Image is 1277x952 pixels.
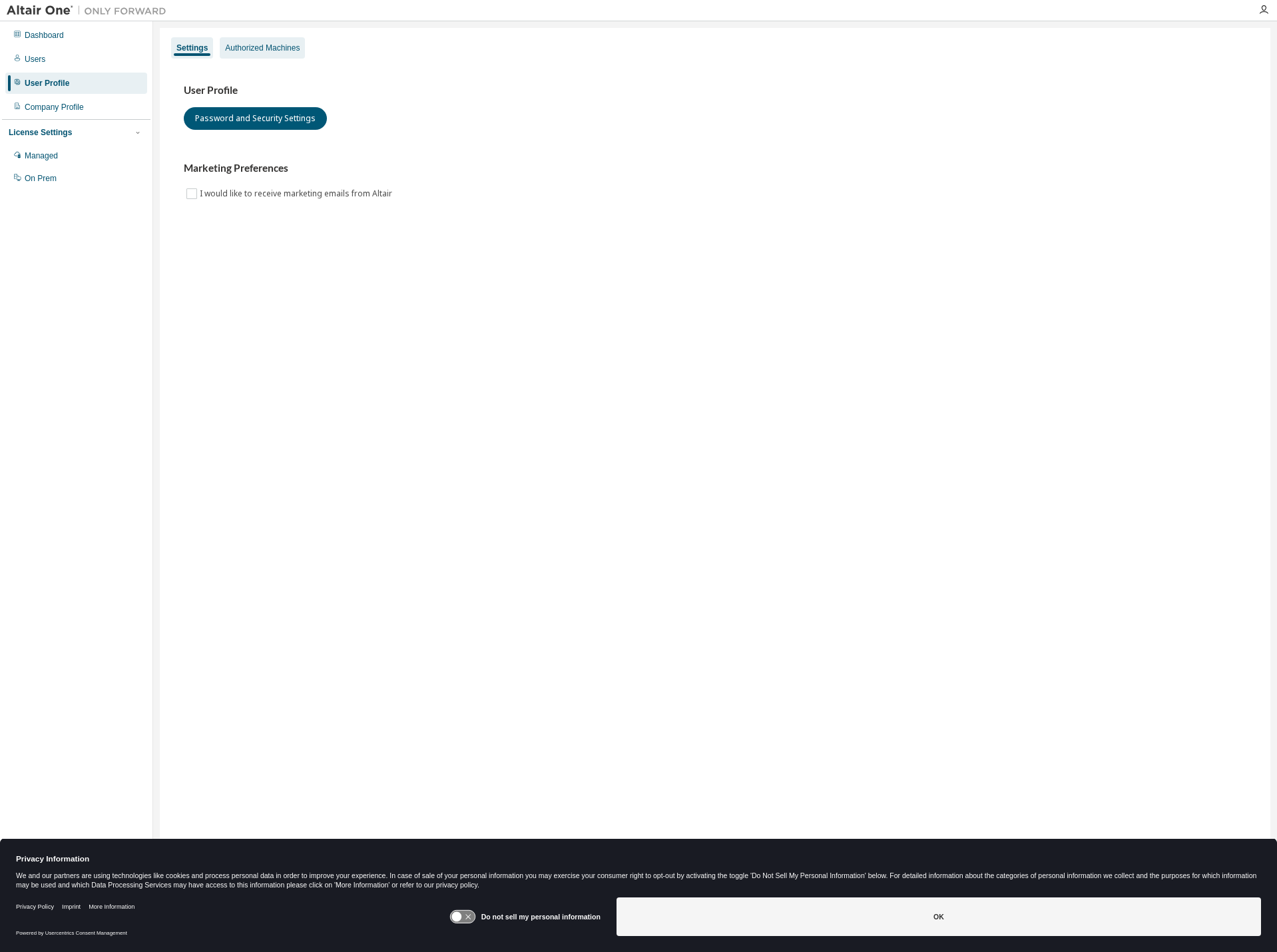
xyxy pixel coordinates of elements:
[184,162,1246,175] h3: Marketing Preferences
[25,54,45,65] div: Users
[9,127,72,138] div: License Settings
[225,43,300,53] div: Authorized Machines
[200,186,395,202] label: I would like to receive marketing emails from Altair
[7,4,173,17] img: Altair One
[25,150,58,161] div: Managed
[176,43,208,53] div: Settings
[184,84,1246,97] h3: User Profile
[25,78,69,89] div: User Profile
[184,107,327,130] button: Password and Security Settings
[25,102,84,113] div: Company Profile
[25,173,57,184] div: On Prem
[25,30,64,41] div: Dashboard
